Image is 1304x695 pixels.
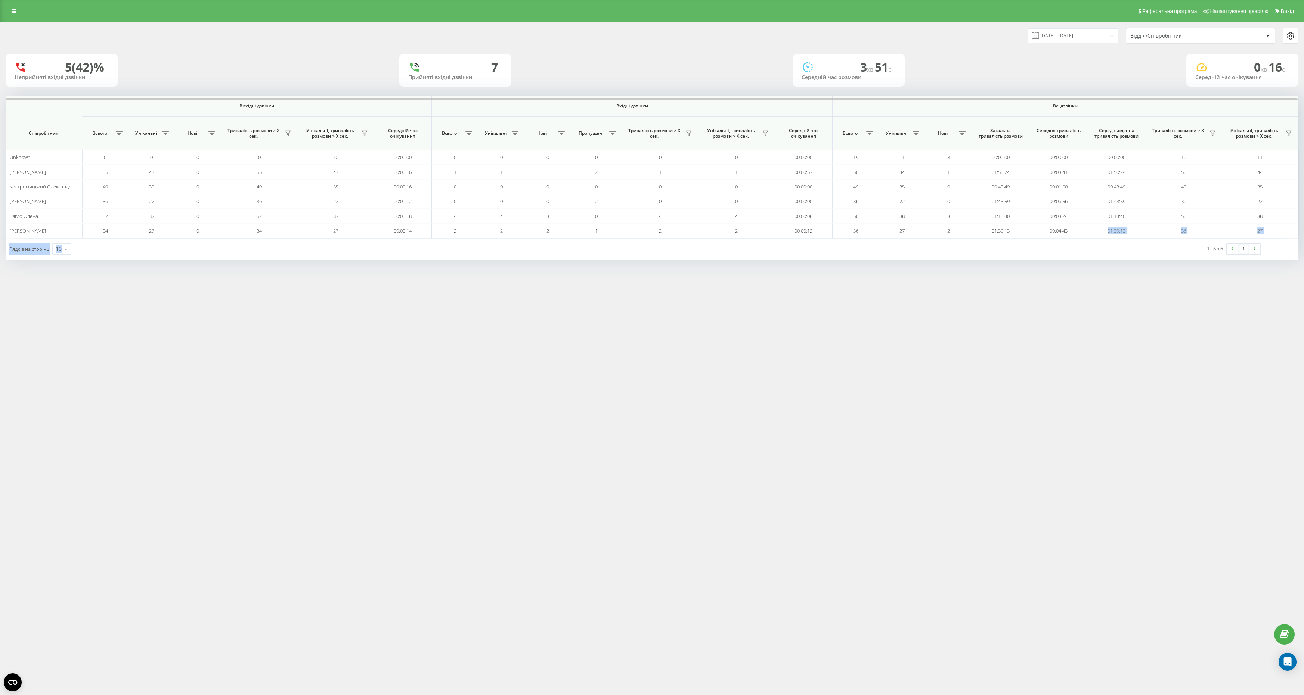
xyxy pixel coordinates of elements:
span: Вхідні дзвінки [455,103,809,109]
span: 1 [735,169,738,175]
td: 00:00:12 [775,224,833,238]
td: 00:01:50 [1029,180,1087,194]
span: 22 [899,198,905,205]
span: 27 [333,227,338,234]
span: 3 [947,213,950,219]
td: 00:03:41 [1029,165,1087,179]
span: Унікальні, тривалість розмови > Х сек. [702,128,759,139]
span: 0 [659,154,662,160]
td: 01:14:40 [1087,209,1145,223]
span: 0 [735,183,738,190]
div: 10 [56,245,62,253]
span: Середньоденна тривалість розмови [1094,128,1139,139]
td: 00:00:57 [775,165,833,179]
span: 4 [500,213,503,219]
span: 0 [1254,59,1269,75]
span: Загальна тривалість розмови [978,128,1023,139]
span: Unknown [10,154,31,160]
span: Унікальні [482,130,509,136]
span: хв [1261,65,1269,74]
span: Всього [836,130,864,136]
span: Костромицький Олександр [10,183,72,190]
span: 3 [546,213,549,219]
span: 0 [150,154,153,160]
td: 00:00:00 [775,194,833,209]
td: 00:00:00 [972,150,1029,165]
span: 34 [103,227,108,234]
span: 55 [103,169,108,175]
span: 22 [1257,198,1263,205]
td: 01:14:40 [972,209,1029,223]
span: 56 [853,169,858,175]
span: Унікальні [132,130,160,136]
span: 4 [659,213,662,219]
span: 0 [454,154,456,160]
span: Пропущені [574,130,607,136]
span: Унікальні [883,130,910,136]
span: 37 [149,213,154,219]
span: 22 [333,198,338,205]
span: 4 [735,213,738,219]
span: 38 [899,213,905,219]
span: Тягло Олена [10,213,38,219]
td: 00:00:16 [374,180,432,194]
span: Нові [929,130,957,136]
span: 0 [196,227,199,234]
span: [PERSON_NAME] [10,227,46,234]
div: Відділ/Співробітник [1130,33,1220,39]
span: 0 [104,154,106,160]
span: 0 [500,198,503,205]
span: Середня тривалість розмови [1036,128,1081,139]
span: 56 [853,213,858,219]
span: Всього [436,130,463,136]
span: 51 [875,59,891,75]
span: хв [867,65,875,74]
div: Середній час розмови [802,74,896,81]
span: 1 [546,169,549,175]
td: 00:00:16 [374,165,432,179]
td: 00:00:00 [1087,150,1145,165]
div: Open Intercom Messenger [1279,653,1297,671]
td: 00:03:24 [1029,209,1087,223]
span: 43 [149,169,154,175]
span: 2 [947,227,950,234]
span: 35 [1257,183,1263,190]
span: 11 [1257,154,1263,160]
span: Вихід [1281,8,1294,14]
span: 0 [595,213,598,219]
span: 36 [853,198,858,205]
td: 00:00:00 [775,180,833,194]
span: 11 [899,154,905,160]
span: 0 [595,154,598,160]
div: 1 - 6 з 6 [1207,245,1223,252]
td: 00:43:49 [1087,180,1145,194]
span: 49 [103,183,108,190]
td: 01:50:24 [972,165,1029,179]
span: 38 [1257,213,1263,219]
span: 1 [947,169,950,175]
span: 44 [899,169,905,175]
span: 27 [149,227,154,234]
span: 34 [257,227,262,234]
span: 0 [735,154,738,160]
td: 01:43:59 [972,194,1029,209]
span: 0 [595,183,598,190]
button: Open CMP widget [4,673,22,691]
span: 36 [257,198,262,205]
span: Рядків на сторінці [9,246,50,252]
span: 3 [860,59,875,75]
span: 0 [196,154,199,160]
span: 2 [546,227,549,234]
span: 0 [659,183,662,190]
div: Середній час очікування [1195,74,1289,81]
div: 5 (42)% [65,60,104,74]
span: 8 [947,154,950,160]
span: 1 [500,169,503,175]
td: 00:00:18 [374,209,432,223]
span: 56 [1181,213,1186,219]
td: 00:00:12 [374,194,432,209]
span: 0 [196,169,199,175]
span: c [1282,65,1285,74]
span: 36 [853,227,858,234]
span: 2 [595,169,598,175]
